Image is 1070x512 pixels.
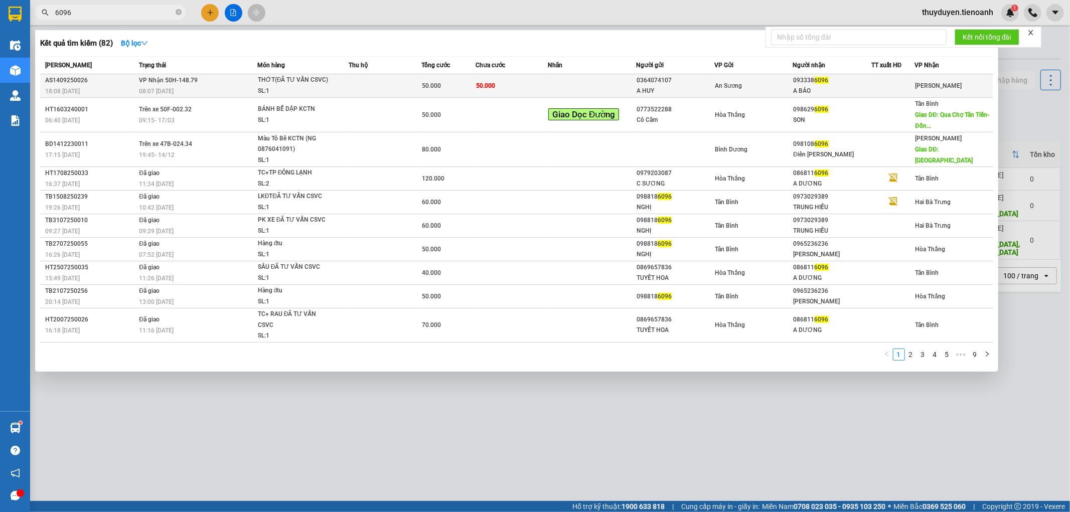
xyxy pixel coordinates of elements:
[45,88,80,95] span: 18:08 [DATE]
[258,133,333,155] div: Màu Tô Bể KCTN (NG 0876041091)
[915,82,962,89] span: [PERSON_NAME]
[637,262,714,273] div: 0869657836
[139,77,198,84] span: VP Nhận 50H-148.79
[45,117,80,124] span: 06:40 [DATE]
[794,168,871,179] div: 086811
[915,222,951,229] span: Hai Bà Trưng
[794,226,871,236] div: TRUNG HIẾU
[636,62,664,69] span: Người gửi
[794,215,871,226] div: 0973029389
[258,215,333,226] div: PK XE ĐÃ TƯ VẤN CSVC
[981,349,993,361] button: right
[139,327,174,334] span: 11:16 [DATE]
[794,296,871,307] div: [PERSON_NAME]
[422,82,441,89] span: 50.000
[815,169,829,177] span: 6096
[637,168,714,179] div: 0979203087
[637,192,714,202] div: 098818
[139,264,160,271] span: Đã giao
[794,273,871,283] div: A DƯƠNG
[19,421,22,424] sup: 1
[11,446,20,455] span: question-circle
[953,349,969,361] li: Next 5 Pages
[139,316,160,323] span: Đã giao
[139,287,160,294] span: Đã giao
[637,215,714,226] div: 098818
[915,321,939,328] span: Tân Bình
[258,249,333,260] div: SL: 1
[915,269,939,276] span: Tân Bình
[258,238,333,249] div: Hàng đtu
[794,179,871,189] div: A DƯƠNG
[793,62,826,69] span: Người nhận
[637,314,714,325] div: 0869657836
[258,167,333,179] div: TC+TP ĐÔNG LẠNH
[258,285,333,296] div: Hàng đtu
[929,349,941,361] li: 4
[794,86,871,96] div: A BẢO
[258,86,333,97] div: SL: 1
[881,349,893,361] li: Previous Page
[794,314,871,325] div: 086811
[905,349,916,360] a: 2
[955,29,1019,45] button: Kết nối tổng đài
[258,202,333,213] div: SL: 1
[915,100,939,107] span: Tân Bình
[637,202,714,213] div: NGHỊ
[637,239,714,249] div: 098818
[953,349,969,361] span: •••
[637,291,714,302] div: 098818
[893,349,904,360] a: 1
[715,293,738,300] span: Tân Bình
[637,115,714,125] div: Cô Cẩm
[794,75,871,86] div: 093338
[915,135,962,142] span: [PERSON_NAME]
[715,321,745,328] span: Hòa Thắng
[139,275,174,282] span: 11:26 [DATE]
[45,139,136,149] div: BD1412230011
[915,111,989,129] span: Giao DĐ: Qua Chợ Tân Tiến- Đồn...
[422,269,441,276] span: 40.000
[715,222,738,229] span: Tân Bình
[637,226,714,236] div: NGHỊ
[637,75,714,86] div: 0364074107
[55,7,174,18] input: Tìm tên, số ĐT hoặc mã đơn
[422,146,441,153] span: 80.000
[139,62,166,69] span: Trạng thái
[422,175,444,182] span: 120.000
[915,199,951,206] span: Hai Bà Trưng
[794,262,871,273] div: 086811
[984,351,990,357] span: right
[893,349,905,361] li: 1
[476,62,505,69] span: Chưa cước
[258,179,333,190] div: SL: 2
[881,349,893,361] button: left
[45,314,136,325] div: HT2007250026
[258,309,333,330] div: TC+ RAU ĐÃ TƯ VẤN CSVC
[422,199,441,206] span: 60.000
[139,251,174,258] span: 07:52 [DATE]
[794,239,871,249] div: 0965236236
[422,222,441,229] span: 60.000
[548,108,619,120] span: Giao Dọc Đường
[794,115,871,125] div: SON
[914,62,939,69] span: VP Nhận
[871,62,902,69] span: TT xuất HĐ
[715,146,747,153] span: Bình Dương
[45,204,80,211] span: 19:26 [DATE]
[258,330,333,342] div: SL: 1
[422,111,441,118] span: 50.000
[794,149,871,160] div: Điển [PERSON_NAME]
[918,349,929,360] a: 3
[139,88,174,95] span: 08:07 [DATE]
[139,204,174,211] span: 10:42 [DATE]
[915,146,973,164] span: Giao DĐ: [GEOGRAPHIC_DATA]
[11,468,20,478] span: notification
[258,226,333,237] div: SL: 1
[794,202,871,213] div: TRUNG HIẾU
[981,349,993,361] li: Next Page
[421,62,450,69] span: Tổng cước
[258,273,333,284] div: SL: 1
[139,240,160,247] span: Đã giao
[42,9,49,16] span: search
